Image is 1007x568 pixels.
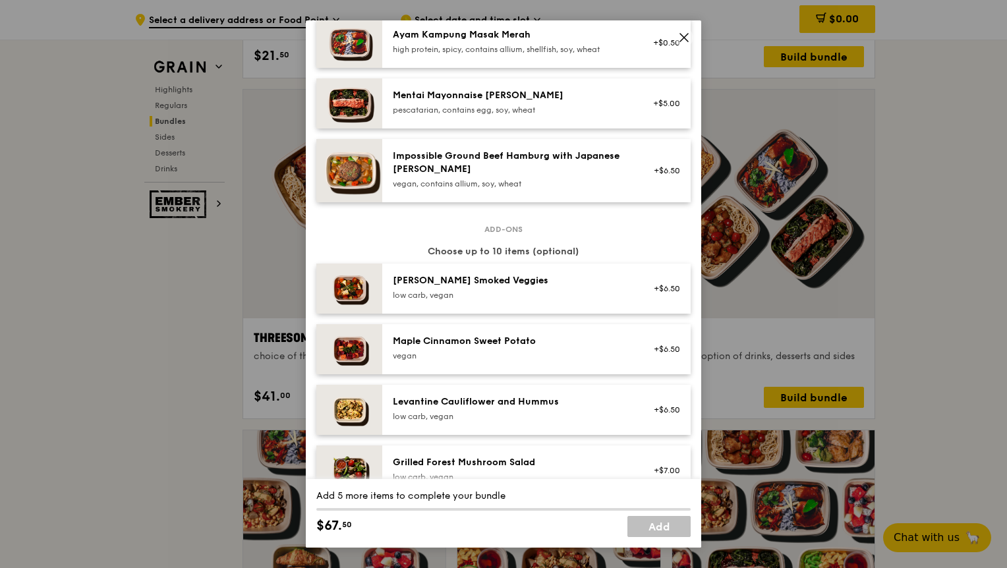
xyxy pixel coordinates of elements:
[393,28,629,42] div: Ayam Kampung Masak Merah
[645,38,680,48] div: +$0.50
[645,465,680,476] div: +$7.00
[316,324,382,374] img: daily_normal_Maple_Cinnamon_Sweet_Potato__Horizontal_.jpg
[393,456,629,469] div: Grilled Forest Mushroom Salad
[479,224,528,235] span: Add-ons
[393,150,629,176] div: Impossible Ground Beef Hamburg with Japanese [PERSON_NAME]
[316,139,382,202] img: daily_normal_HORZ-Impossible-Hamburg-With-Japanese-Curry.jpg
[645,283,680,294] div: +$6.50
[393,44,629,55] div: high protein, spicy, contains allium, shellfish, soy, wheat
[393,274,629,287] div: [PERSON_NAME] Smoked Veggies
[316,18,382,68] img: daily_normal_Ayam_Kampung_Masak_Merah_Horizontal_.jpg
[316,490,691,503] div: Add 5 more items to complete your bundle
[316,245,691,258] div: Choose up to 10 items (optional)
[645,98,680,109] div: +$5.00
[393,179,629,189] div: vegan, contains allium, soy, wheat
[393,335,629,348] div: Maple Cinnamon Sweet Potato
[316,516,342,536] span: $67.
[393,395,629,409] div: Levantine Cauliflower and Hummus
[342,519,352,530] span: 50
[316,385,382,435] img: daily_normal_Levantine_Cauliflower_and_Hummus__Horizontal_.jpg
[645,165,680,176] div: +$6.50
[393,290,629,300] div: low carb, vegan
[627,516,691,537] a: Add
[316,264,382,314] img: daily_normal_Thyme-Rosemary-Zucchini-HORZ.jpg
[393,411,629,422] div: low carb, vegan
[645,344,680,355] div: +$6.50
[316,78,382,128] img: daily_normal_Mentai-Mayonnaise-Aburi-Salmon-HORZ.jpg
[645,405,680,415] div: +$6.50
[393,105,629,115] div: pescatarian, contains egg, soy, wheat
[316,445,382,496] img: daily_normal_Grilled-Forest-Mushroom-Salad-HORZ.jpg
[393,89,629,102] div: Mentai Mayonnaise [PERSON_NAME]
[393,351,629,361] div: vegan
[393,472,629,482] div: low carb, vegan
